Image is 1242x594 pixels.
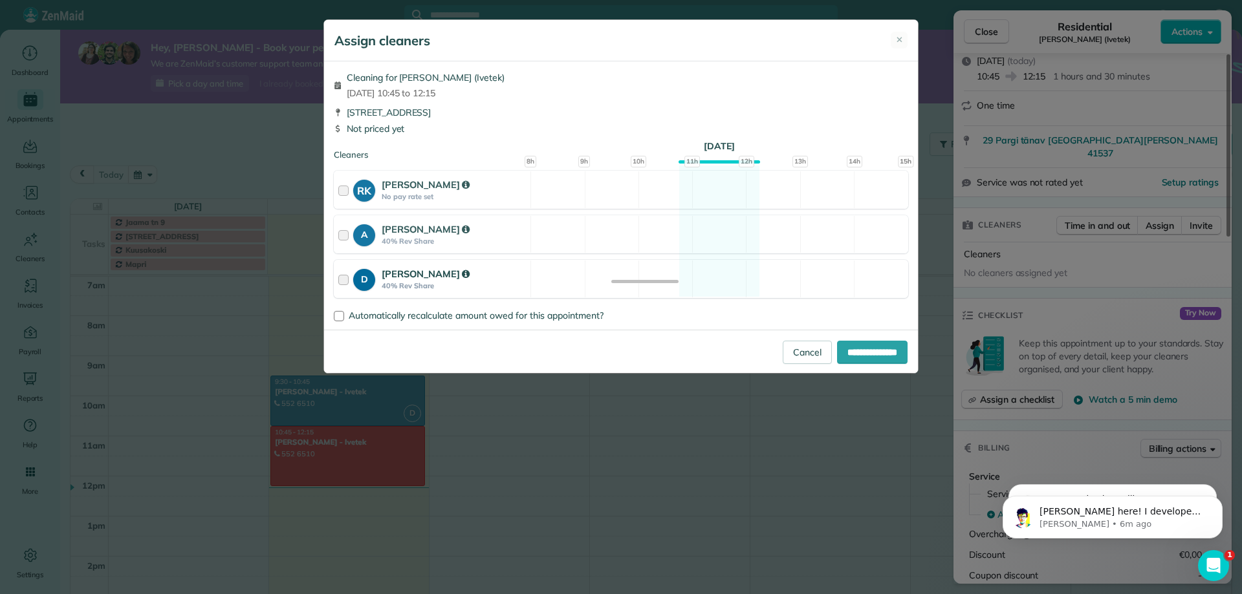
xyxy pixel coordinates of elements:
[353,180,375,198] strong: RK
[1198,550,1229,581] iframe: Intercom live chat
[382,237,527,246] strong: 40% Rev Share
[896,34,903,47] span: ✕
[353,269,375,286] strong: D
[347,71,505,84] span: Cleaning for [PERSON_NAME] (Ivetek)
[334,32,430,50] h5: Assign cleaners
[783,341,832,364] a: Cancel
[334,106,908,119] div: [STREET_ADDRESS]
[983,469,1242,559] iframe: Intercom notifications message
[349,310,604,321] span: Automatically recalculate amount owed for this appointment?
[56,37,223,176] span: [PERSON_NAME] here! I developed the software you're currently trialing (though I have help now!) ...
[382,178,470,191] strong: [PERSON_NAME]
[382,268,470,280] strong: [PERSON_NAME]
[382,223,470,235] strong: [PERSON_NAME]
[334,149,908,153] div: Cleaners
[382,192,527,201] strong: No pay rate set
[353,224,375,242] strong: A
[382,281,527,290] strong: 40% Rev Share
[56,50,223,61] p: Message from Alexandre, sent 6m ago
[334,122,908,135] div: Not priced yet
[1225,550,1235,560] span: 1
[347,87,505,100] span: [DATE] 10:45 to 12:15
